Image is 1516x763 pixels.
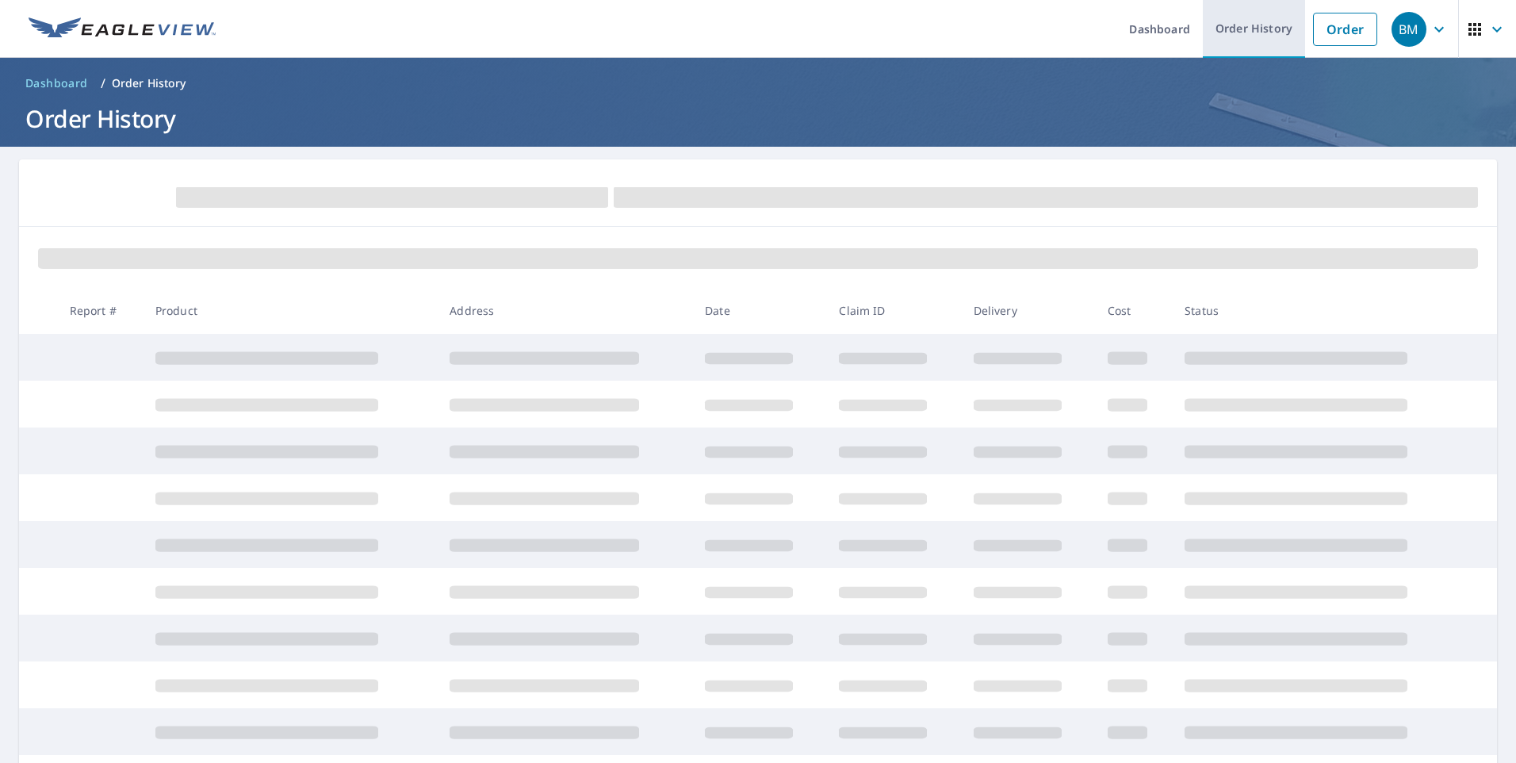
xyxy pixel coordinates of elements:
[101,74,105,93] li: /
[826,287,960,334] th: Claim ID
[1313,13,1377,46] a: Order
[25,75,88,91] span: Dashboard
[19,71,94,96] a: Dashboard
[692,287,826,334] th: Date
[57,287,143,334] th: Report #
[437,287,692,334] th: Address
[1095,287,1172,334] th: Cost
[112,75,186,91] p: Order History
[961,287,1095,334] th: Delivery
[143,287,438,334] th: Product
[1392,12,1426,47] div: BM
[1172,287,1467,334] th: Status
[19,102,1497,135] h1: Order History
[29,17,216,41] img: EV Logo
[19,71,1497,96] nav: breadcrumb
